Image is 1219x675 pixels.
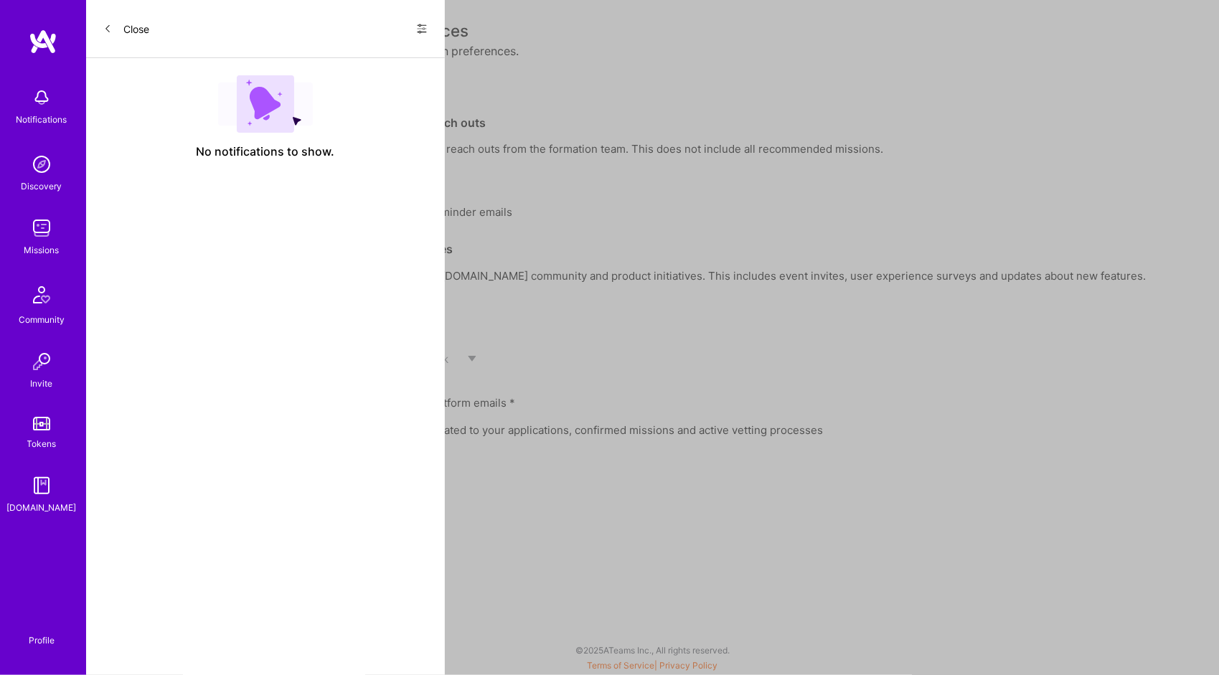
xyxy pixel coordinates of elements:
[22,179,62,194] div: Discovery
[27,347,56,376] img: Invite
[24,278,59,312] img: Community
[27,436,57,451] div: Tokens
[27,214,56,242] img: teamwork
[218,75,313,133] img: empty
[103,17,149,40] button: Close
[33,417,50,430] img: tokens
[29,29,57,55] img: logo
[24,242,60,258] div: Missions
[19,312,65,327] div: Community
[17,112,67,127] div: Notifications
[29,633,55,646] div: Profile
[27,471,56,500] img: guide book
[197,144,335,159] span: No notifications to show.
[31,376,53,391] div: Invite
[27,83,56,112] img: bell
[7,500,77,515] div: [DOMAIN_NAME]
[27,150,56,179] img: discovery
